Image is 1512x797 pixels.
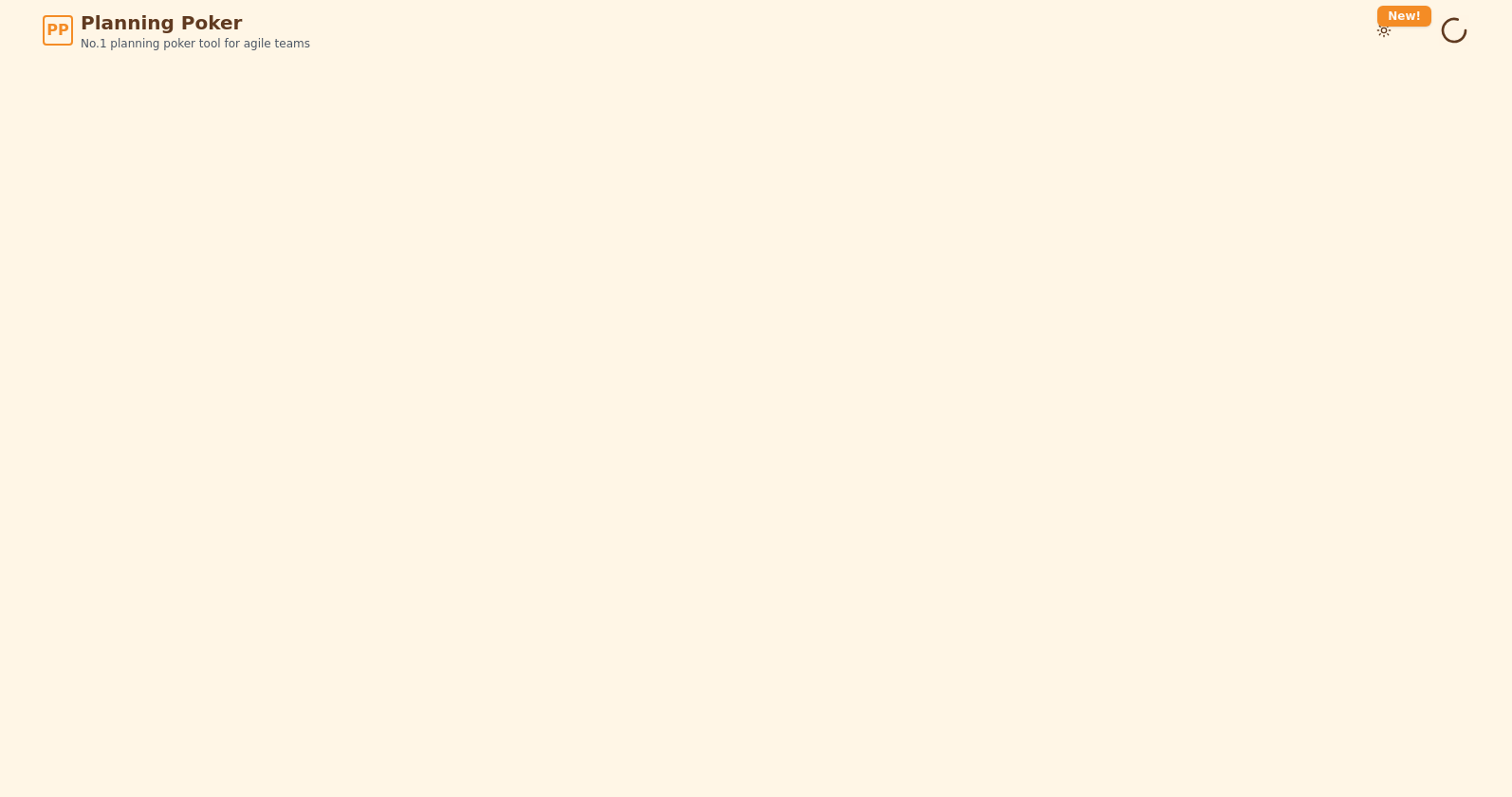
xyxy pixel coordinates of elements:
span: Planning Poker [81,9,310,36]
span: PP [46,19,68,42]
button: New! [1367,13,1401,47]
span: No.1 planning poker tool for agile teams [81,36,310,51]
div: New! [1377,6,1431,27]
a: PPPlanning PokerNo.1 planning poker tool for agile teams [43,9,310,51]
